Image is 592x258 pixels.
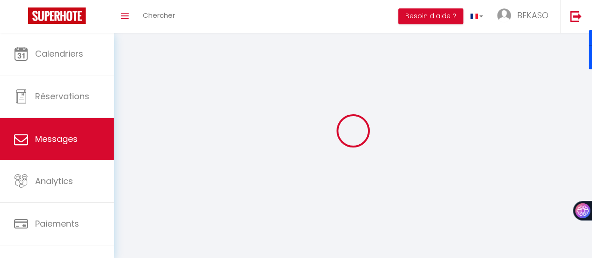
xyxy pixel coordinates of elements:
[497,8,511,22] img: ...
[35,48,83,59] span: Calendriers
[143,10,175,20] span: Chercher
[35,175,73,187] span: Analytics
[35,90,89,102] span: Réservations
[570,10,582,22] img: logout
[35,218,79,229] span: Paiements
[398,8,463,24] button: Besoin d'aide ?
[517,9,548,21] span: BEKASO
[28,7,86,24] img: Super Booking
[35,133,78,145] span: Messages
